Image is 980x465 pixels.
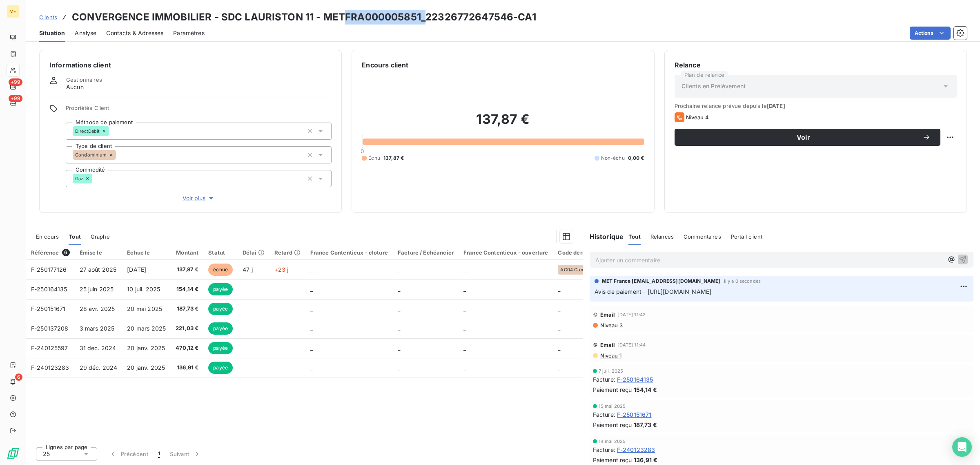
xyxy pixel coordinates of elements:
[910,27,951,40] button: Actions
[165,445,206,463] button: Suivant
[599,322,623,329] span: Niveau 3
[599,352,621,359] span: Niveau 1
[274,266,289,273] span: +23 j
[398,286,400,293] span: _
[109,127,116,135] input: Ajouter une valeur
[463,286,466,293] span: _
[176,324,198,333] span: 221,03 €
[66,105,332,116] span: Propriétés Client
[558,305,560,312] span: _
[558,344,560,351] span: _
[600,342,615,348] span: Email
[183,194,215,202] span: Voir plus
[208,322,233,335] span: payée
[176,285,198,293] span: 154,14 €
[558,249,606,256] div: Code dernier rejet
[558,286,560,293] span: _
[463,249,548,256] div: France Contentieux - ouverture
[9,78,22,86] span: +99
[31,266,67,273] span: F-250177126
[675,129,940,146] button: Voir
[593,420,632,429] span: Paiement reçu
[675,60,957,70] h6: Relance
[558,364,560,371] span: _
[628,233,641,240] span: Tout
[599,369,624,373] span: 7 juil. 2025
[75,152,107,157] span: Condominium
[600,311,615,318] span: Email
[80,305,115,312] span: 28 avr. 2025
[593,410,615,419] span: Facture :
[127,286,160,293] span: 10 juil. 2025
[66,83,84,91] span: Aucun
[31,364,69,371] span: F-240123283
[36,233,59,240] span: En cours
[361,148,364,154] span: 0
[310,325,313,332] span: _
[104,445,153,463] button: Précédent
[617,375,653,384] span: F-250164135
[682,82,746,90] span: Clients en Prélèvement
[75,29,96,37] span: Analyse
[398,364,400,371] span: _
[75,176,83,181] span: Gaz
[15,373,22,381] span: 6
[66,76,102,83] span: Gestionnaires
[176,249,198,256] div: Montant
[383,154,404,162] span: 137,87 €
[602,277,721,285] span: MET France [EMAIL_ADDRESS][DOMAIN_NAME]
[310,249,388,256] div: France Contentieux - cloture
[593,456,632,464] span: Paiement reçu
[31,305,66,312] span: F-250151671
[684,134,922,141] span: Voir
[724,279,761,284] span: il y a 0 secondes
[463,344,466,351] span: _
[398,266,400,273] span: _
[675,103,957,109] span: Prochaine relance prévue depuis le
[593,375,615,384] span: Facture :
[560,267,596,272] span: AC04 Compte clos
[208,264,233,276] span: échue
[593,445,615,454] span: Facture :
[463,364,466,371] span: _
[80,286,114,293] span: 25 juin 2025
[127,344,165,351] span: 20 janv. 2025
[66,194,332,203] button: Voir plus
[634,420,657,429] span: 187,73 €
[92,175,99,182] input: Ajouter une valeur
[208,342,233,354] span: payée
[91,233,110,240] span: Graphe
[650,233,674,240] span: Relances
[176,305,198,313] span: 187,73 €
[398,325,400,332] span: _
[310,305,313,312] span: _
[208,249,233,256] div: Statut
[208,283,233,295] span: payée
[80,325,115,332] span: 3 mars 2025
[617,410,652,419] span: F-250151671
[75,129,100,134] span: DirectDebit
[106,29,163,37] span: Contacts & Adresses
[617,445,655,454] span: F-240123283
[153,445,165,463] button: 1
[208,362,233,374] span: payée
[634,456,657,464] span: 136,91 €
[684,233,721,240] span: Commentaires
[127,249,166,256] div: Échue le
[127,266,146,273] span: [DATE]
[558,325,560,332] span: _
[127,364,165,371] span: 20 janv. 2025
[7,447,20,460] img: Logo LeanPay
[80,344,116,351] span: 31 déc. 2024
[362,60,408,70] h6: Encours client
[310,344,313,351] span: _
[686,114,709,121] span: Niveau 4
[173,29,205,37] span: Paramètres
[39,13,57,21] a: Clients
[39,14,57,20] span: Clients
[634,385,657,394] span: 154,14 €
[39,29,65,37] span: Situation
[463,305,466,312] span: _
[310,364,313,371] span: _
[31,249,70,256] div: Référence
